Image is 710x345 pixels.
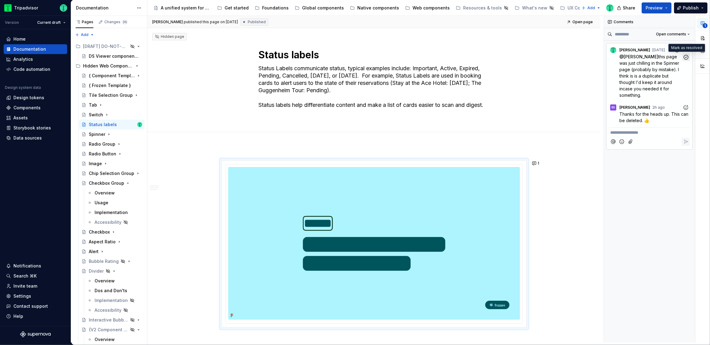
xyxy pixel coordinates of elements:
a: Overview [85,276,145,286]
div: Resources & tools [463,5,502,11]
a: Interactive Bubble Rating [79,315,145,325]
div: Accessibility [95,219,121,225]
img: 0ed0e8b8-9446-497d-bad0-376821b19aa5.png [4,4,12,12]
a: Image [79,159,145,169]
a: Dos and Don'ts [85,286,145,296]
svg: Supernova Logo [20,331,51,337]
span: [PERSON_NAME] [619,48,650,53]
a: Chip Selection Group [79,169,145,178]
span: this page was just chilling in the Spinner page (probably by mistake). I think is is a duplicate ... [619,54,680,98]
button: Current draft [34,18,68,27]
div: UX Copy Catalog [568,5,604,11]
button: Publish [674,2,708,13]
a: { Component Template } [79,71,145,81]
div: Analytics [13,56,33,62]
a: Resources & tools [453,3,511,13]
div: A unified system for every journey. [161,5,211,11]
div: Native components [357,5,399,11]
div: DS Viewer component demo [89,53,139,59]
button: Search ⌘K [4,271,67,281]
a: Invite team [4,281,67,291]
button: TripadvisorThomas Dittmer [1,1,70,14]
a: Global components [292,3,346,13]
div: Tile Selection Group [89,92,133,98]
button: Reply [682,138,690,146]
div: Get started [225,5,249,11]
div: [DRAFT] DO-NOT-DELETE [PERSON_NAME] test - DS viewer [73,42,145,51]
button: Add reaction [682,103,690,111]
a: Web components [403,3,452,13]
div: published this page on [DATE] [184,20,238,24]
div: Composer editor [609,127,690,136]
div: Bubble Rating [89,258,119,264]
div: {V2 Component Template} [89,327,128,333]
a: Analytics [4,54,67,64]
div: Contact support [13,303,48,309]
img: Thomas Dittmer [610,47,616,53]
a: Bubble Rating [79,256,145,266]
a: Settings [4,291,67,301]
div: Chip Selection Group [89,170,134,176]
a: Status labelsThomas Dittmer [79,120,145,129]
span: Published [248,20,266,24]
span: Add [81,32,88,37]
a: Spinner [79,129,145,139]
div: Changes [104,20,128,24]
a: DS Viewer component demo [79,51,145,61]
a: Divider [79,266,145,276]
button: Share [614,2,639,13]
div: Radio Button [89,151,116,157]
div: Implementation [95,297,128,303]
span: Publish [683,5,699,11]
div: { Component Template } [89,73,135,79]
a: Assets [4,113,67,123]
div: Settings [13,293,31,299]
a: Design tokens [4,93,67,103]
a: Aspect Ratio [79,237,145,247]
a: Overview [85,335,145,344]
textarea: Status labels [258,48,488,62]
a: {V2 Component Template} [79,325,145,335]
div: Tripadvisor [14,5,38,11]
a: Get started [215,3,251,13]
div: Accessibility [95,307,121,313]
a: Switch [79,110,145,120]
div: Spinner [89,131,105,137]
div: Implementation [95,209,128,216]
button: Help [4,311,67,321]
button: Preview [642,2,672,13]
div: Aspect Ratio [89,239,116,245]
div: Comments [604,16,695,28]
div: Overview [95,336,115,343]
a: Documentation [4,44,67,54]
button: Add [73,31,96,39]
span: [PERSON_NAME] [619,105,650,110]
a: Checkbox Group [79,178,145,188]
div: Web components [413,5,450,11]
button: Open comments [653,30,693,38]
a: What's new [512,3,557,13]
span: 1 [538,161,539,166]
div: Radio Group [89,141,115,147]
div: Hidden Web Components Pages [73,61,145,71]
div: Components [13,105,41,111]
div: { Frozen Template } [89,82,131,89]
a: Components [4,103,67,113]
button: Notifications [4,261,67,271]
a: Implementation [85,296,145,305]
button: 1 [530,159,542,168]
span: 35 [122,20,128,24]
div: Invite team [13,283,37,289]
div: Design tokens [13,95,44,101]
a: Tile Selection Group [79,90,145,100]
a: Foundations [252,3,291,13]
a: Data sources [4,133,67,143]
span: Open comments [656,32,686,37]
div: Usage [95,200,108,206]
div: Divider [89,268,104,274]
a: Usage [85,198,145,208]
span: @ [619,54,658,59]
div: Code automation [13,66,50,72]
div: Mark as resolved [669,44,705,52]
